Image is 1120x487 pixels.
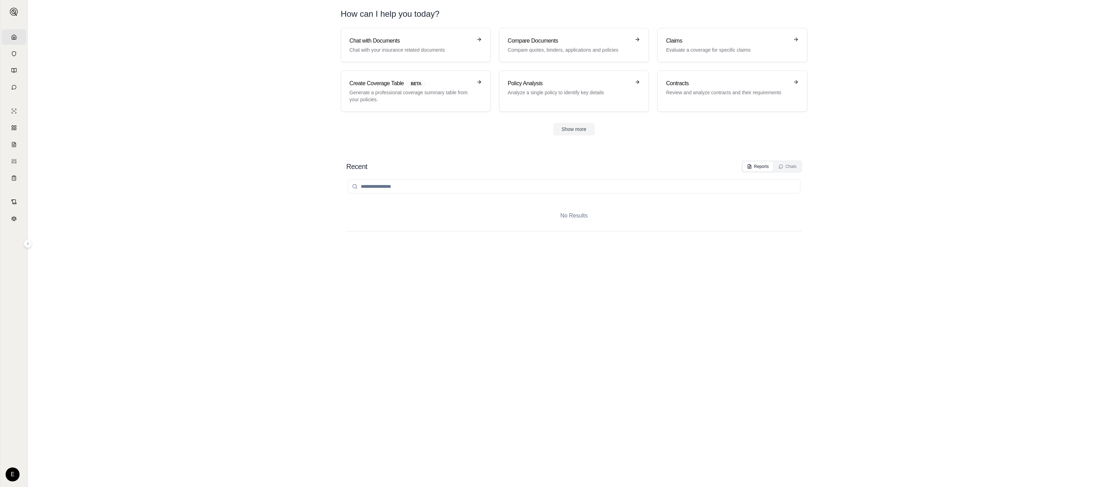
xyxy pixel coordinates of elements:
h3: Create Coverage Table [350,79,472,88]
img: Expand sidebar [10,8,18,16]
a: Contract Analysis [2,194,26,209]
a: Chat [2,80,26,95]
p: Evaluate a coverage for specific claims [666,46,789,53]
div: No Results [346,200,802,231]
a: ContractsReview and analyze contracts and their requirements [657,71,807,112]
div: Chats [778,164,796,169]
a: Policy AnalysisAnalyze a single policy to identify key details [499,71,649,112]
p: Analyze a single policy to identify key details [508,89,630,96]
a: Coverage Table [2,170,26,186]
h3: Compare Documents [508,37,630,45]
span: BETA [407,80,425,88]
button: Show more [553,123,595,135]
button: Chats [774,162,800,171]
p: Compare quotes, binders, applications and policies [508,46,630,53]
a: Chat with DocumentsChat with your insurance related documents [341,28,491,62]
h3: Claims [666,37,789,45]
a: Legal Search Engine [2,211,26,226]
h3: Contracts [666,79,789,88]
a: Create Coverage TableBETAGenerate a professional coverage summary table from your policies. [341,71,491,112]
a: Single Policy [2,103,26,119]
a: Documents Vault [2,46,26,61]
a: Prompt Library [2,63,26,78]
h1: How can I help you today? [341,8,440,20]
a: Compare DocumentsCompare quotes, binders, applications and policies [499,28,649,62]
h2: Recent [346,162,367,171]
a: Home [2,29,26,45]
h3: Policy Analysis [508,79,630,88]
a: Claim Coverage [2,137,26,152]
a: Custom Report [2,154,26,169]
button: Reports [743,162,773,171]
a: Policy Comparisons [2,120,26,135]
p: Chat with your insurance related documents [350,46,472,53]
h3: Chat with Documents [350,37,472,45]
p: Review and analyze contracts and their requirements [666,89,789,96]
p: Generate a professional coverage summary table from your policies. [350,89,472,103]
div: Reports [747,164,769,169]
a: ClaimsEvaluate a coverage for specific claims [657,28,807,62]
button: Expand sidebar [7,5,21,19]
button: Expand sidebar [24,239,32,248]
div: E [6,467,20,481]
